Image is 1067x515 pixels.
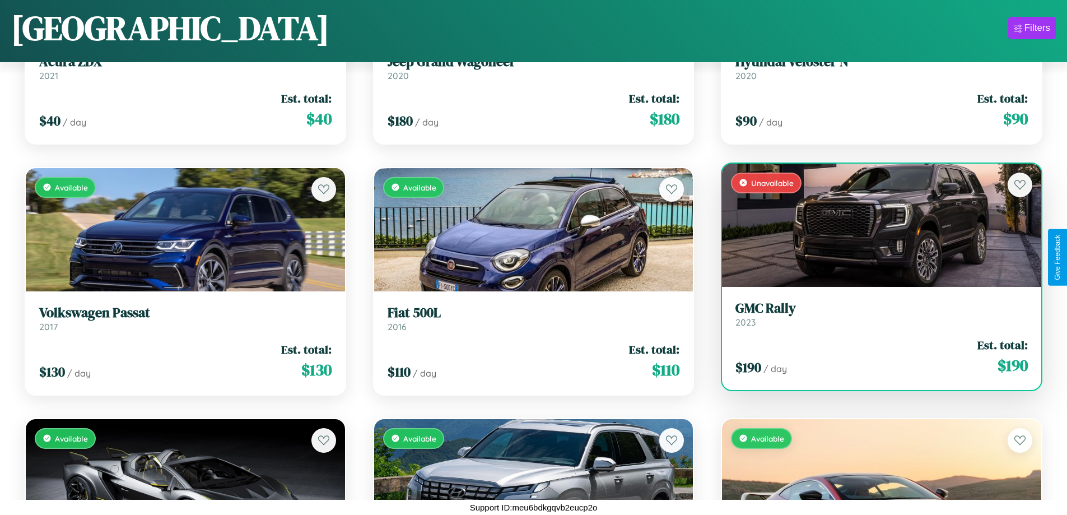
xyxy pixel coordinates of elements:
[629,90,679,106] span: Est. total:
[998,354,1028,377] span: $ 190
[415,117,439,128] span: / day
[629,341,679,358] span: Est. total:
[39,54,332,70] h3: Acura ZDX
[388,305,680,321] h3: Fiat 500L
[301,359,332,381] span: $ 130
[650,108,679,130] span: $ 180
[403,183,436,192] span: Available
[388,305,680,332] a: Fiat 500L2016
[735,70,757,81] span: 2020
[388,54,680,81] a: Jeep Grand Wagoneer2020
[1024,22,1050,34] div: Filters
[403,434,436,443] span: Available
[388,363,411,381] span: $ 110
[735,300,1028,328] a: GMC Rally2023
[39,305,332,332] a: Volkswagen Passat2017
[977,90,1028,106] span: Est. total:
[388,112,413,130] span: $ 180
[735,317,756,328] span: 2023
[735,54,1028,81] a: Hyundai Veloster N2020
[55,183,88,192] span: Available
[306,108,332,130] span: $ 40
[63,117,86,128] span: / day
[735,54,1028,70] h3: Hyundai Veloster N
[977,337,1028,353] span: Est. total:
[413,368,436,379] span: / day
[55,434,88,443] span: Available
[39,112,60,130] span: $ 40
[39,305,332,321] h3: Volkswagen Passat
[1003,108,1028,130] span: $ 90
[39,54,332,81] a: Acura ZDX2021
[652,359,679,381] span: $ 110
[751,178,794,188] span: Unavailable
[735,112,757,130] span: $ 90
[735,300,1028,317] h3: GMC Rally
[735,358,761,377] span: $ 190
[388,321,407,332] span: 2016
[763,363,787,374] span: / day
[1054,235,1061,280] div: Give Feedback
[388,70,409,81] span: 2020
[39,363,65,381] span: $ 130
[281,90,332,106] span: Est. total:
[11,5,329,51] h1: [GEOGRAPHIC_DATA]
[470,500,598,515] p: Support ID: meu6bdkgqvb2eucp2o
[39,70,58,81] span: 2021
[1008,17,1056,39] button: Filters
[759,117,782,128] span: / day
[67,368,91,379] span: / day
[281,341,332,358] span: Est. total:
[39,321,58,332] span: 2017
[751,434,784,443] span: Available
[388,54,680,70] h3: Jeep Grand Wagoneer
